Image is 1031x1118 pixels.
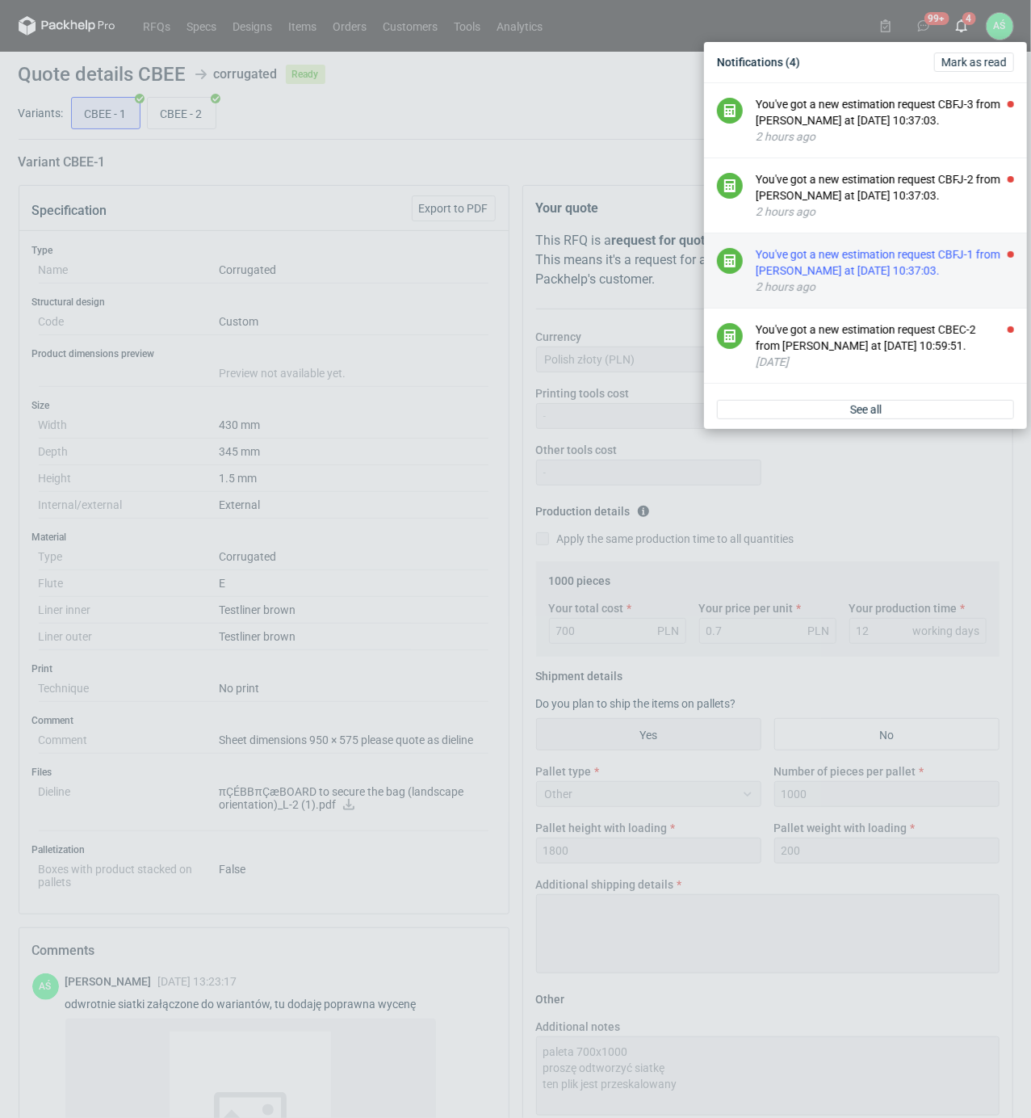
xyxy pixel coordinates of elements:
[941,57,1007,68] span: Mark as read
[717,400,1014,419] a: See all
[756,354,1014,370] div: [DATE]
[756,96,1014,145] button: You've got a new estimation request CBFJ-3 from [PERSON_NAME] at [DATE] 10:37:03.2 hours ago
[710,48,1021,76] div: Notifications (4)
[756,96,1014,128] div: You've got a new estimation request CBFJ-3 from [PERSON_NAME] at [DATE] 10:37:03.
[756,246,1014,295] button: You've got a new estimation request CBFJ-1 from [PERSON_NAME] at [DATE] 10:37:03.2 hours ago
[756,171,1014,204] div: You've got a new estimation request CBFJ-2 from [PERSON_NAME] at [DATE] 10:37:03.
[756,171,1014,220] button: You've got a new estimation request CBFJ-2 from [PERSON_NAME] at [DATE] 10:37:03.2 hours ago
[756,246,1014,279] div: You've got a new estimation request CBFJ-1 from [PERSON_NAME] at [DATE] 10:37:03.
[756,322,1014,354] div: You've got a new estimation request CBEC-2 from [PERSON_NAME] at [DATE] 10:59:51.
[850,404,882,415] span: See all
[756,204,1014,220] div: 2 hours ago
[756,279,1014,295] div: 2 hours ago
[756,128,1014,145] div: 2 hours ago
[756,322,1014,370] button: You've got a new estimation request CBEC-2 from [PERSON_NAME] at [DATE] 10:59:51.[DATE]
[934,53,1014,72] button: Mark as read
